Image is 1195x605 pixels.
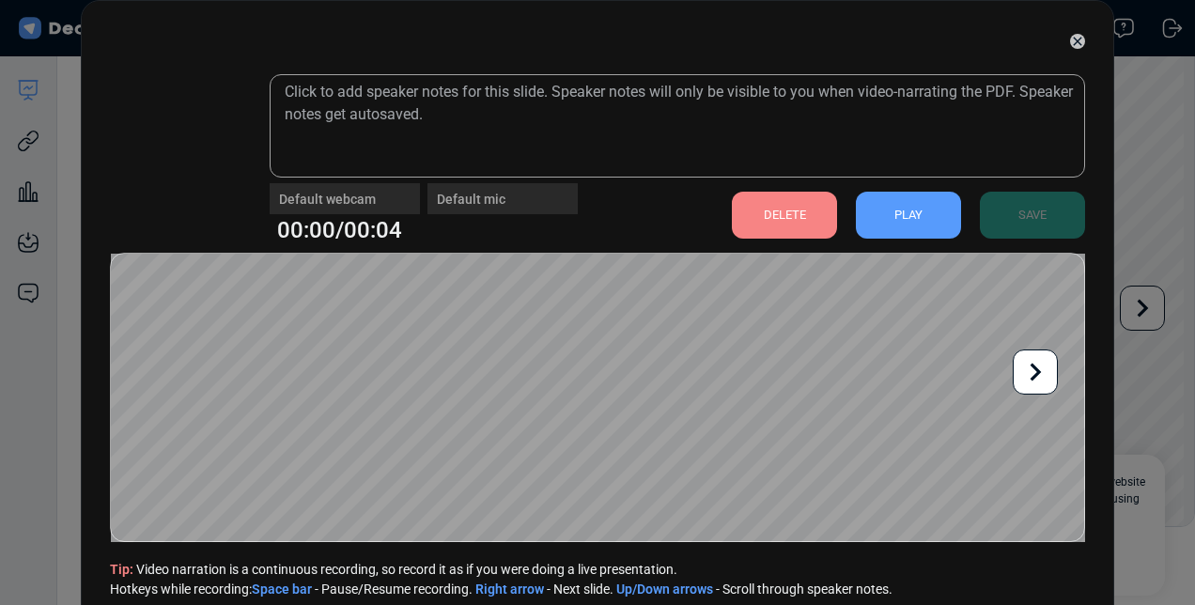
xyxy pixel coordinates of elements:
[856,192,961,239] div: PLAY
[616,582,713,597] b: Up/Down arrows
[732,192,837,239] div: DELETE
[110,580,1085,599] span: - Pause/Resume recording. - Next slide. - Scroll through speaker notes.
[252,582,312,597] b: Space bar
[475,582,544,597] b: Right arrow
[110,562,133,577] b: Tip:
[110,582,252,597] span: Hotkeys while recording:
[277,213,578,247] div: 00:00/00:04
[110,560,1085,580] span: Video narration is a continuous recording, so record it as if you were doing a live presentation.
